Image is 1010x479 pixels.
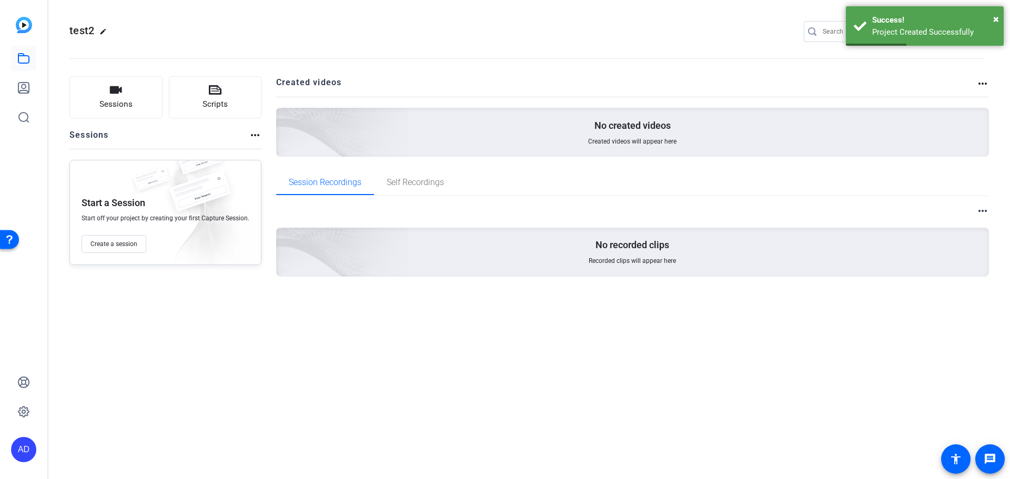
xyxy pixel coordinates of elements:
mat-icon: message [984,453,996,465]
h2: Sessions [69,129,109,149]
span: Recorded clips will appear here [589,257,676,265]
img: fake-session.png [128,167,175,198]
button: Close [993,11,999,27]
input: Search [823,25,917,38]
mat-icon: accessibility [950,453,962,465]
img: embarkstudio-empty-session.png [154,157,256,270]
p: No created videos [594,119,671,132]
p: No recorded clips [595,239,669,251]
span: Create a session [90,240,137,248]
mat-icon: edit [99,28,112,40]
span: Created videos will appear here [588,137,676,146]
span: Self Recordings [387,178,444,187]
img: fake-session.png [171,145,229,183]
button: Scripts [169,76,262,118]
p: Start a Session [82,197,145,209]
button: Create a session [82,235,146,253]
span: Scripts [203,98,228,110]
span: Sessions [99,98,133,110]
div: Project Created Successfully [872,26,996,38]
mat-icon: more_horiz [249,129,261,141]
span: test2 [69,24,94,37]
button: Sessions [69,76,163,118]
div: Success! [872,14,996,26]
img: blue-gradient.svg [16,17,32,33]
mat-icon: more_horiz [976,205,989,217]
h2: Created videos [276,76,977,97]
img: Creted videos background [158,4,409,232]
div: AD [11,437,36,462]
img: embarkstudio-empty-session.png [158,124,409,352]
span: Start off your project by creating your first Capture Session. [82,214,249,222]
mat-icon: more_horiz [976,77,989,90]
img: fake-session.png [160,171,239,223]
span: Session Recordings [289,178,361,187]
span: × [993,13,999,25]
